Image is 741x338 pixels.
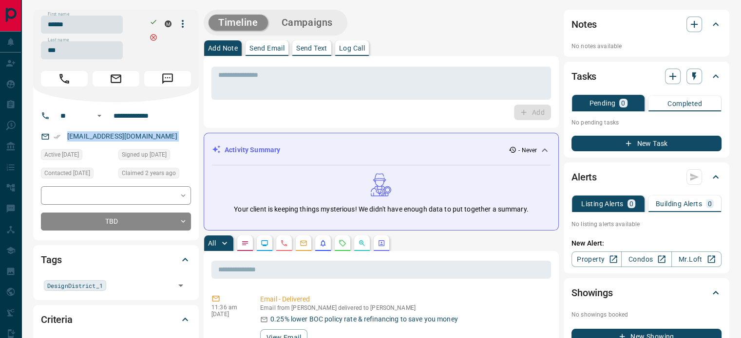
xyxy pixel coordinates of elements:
span: Message [144,71,191,87]
svg: Opportunities [358,239,366,247]
p: Completed [667,100,702,107]
button: Timeline [209,15,268,31]
div: Notes [571,13,722,36]
a: Condos [621,251,671,267]
p: 0 [621,100,625,107]
span: DesignDistrict_1 [47,281,103,290]
h2: Alerts [571,169,597,185]
p: Email - Delivered [260,294,547,304]
div: Tags [41,248,191,271]
div: Thu Sep 29 2022 [118,168,191,181]
h2: Criteria [41,312,73,327]
p: Log Call [339,45,365,52]
div: mrloft.ca [165,20,171,27]
span: Call [41,71,88,87]
div: Criteria [41,308,191,331]
p: [DATE] [211,311,246,318]
p: 0.25% lower BOC policy rate & refinancing to save you money [270,314,458,324]
span: Contacted [DATE] [44,168,90,178]
span: Claimed 2 years ago [122,168,176,178]
p: New Alert: [571,238,722,249]
div: TBD [41,213,191,231]
p: No showings booked [571,310,722,319]
h2: Tags [41,252,61,267]
span: Active [DATE] [44,150,79,160]
svg: Notes [241,239,249,247]
svg: Emails [300,239,307,247]
div: Showings [571,281,722,304]
p: Listing Alerts [581,200,624,207]
p: No pending tasks [571,115,722,130]
h2: Tasks [571,69,596,84]
a: Property [571,251,622,267]
label: First name [48,11,69,18]
p: Your client is keeping things mysterious! We didn't have enough data to put together a summary. [234,204,528,214]
h2: Notes [571,17,597,32]
div: Mon Oct 03 2022 [41,149,114,163]
p: - Never [518,146,537,155]
p: Pending [589,100,615,107]
div: Thu Sep 29 2022 [118,149,191,163]
p: No notes available [571,42,722,51]
div: Tasks [571,65,722,88]
span: Email [93,71,139,87]
p: 11:36 am [211,304,246,311]
button: Open [94,110,105,122]
button: New Task [571,136,722,151]
svg: Agent Actions [378,239,385,247]
svg: Requests [339,239,346,247]
div: Alerts [571,165,722,189]
p: 0 [708,200,712,207]
p: Email from [PERSON_NAME] delivered to [PERSON_NAME] [260,304,547,311]
a: [EMAIL_ADDRESS][DOMAIN_NAME] [67,132,177,140]
span: Signed up [DATE] [122,150,167,160]
p: Activity Summary [225,145,280,155]
button: Campaigns [272,15,342,31]
label: Last name [48,37,69,43]
h2: Showings [571,285,613,301]
p: All [208,240,216,247]
svg: Lead Browsing Activity [261,239,268,247]
svg: Email Verified [54,133,60,140]
a: Mr.Loft [671,251,722,267]
p: No listing alerts available [571,220,722,229]
p: Send Email [249,45,285,52]
svg: Listing Alerts [319,239,327,247]
p: Building Alerts [656,200,702,207]
p: Add Note [208,45,238,52]
p: Send Text [296,45,327,52]
svg: Calls [280,239,288,247]
button: Open [174,279,188,292]
p: 0 [629,200,633,207]
div: Activity Summary- Never [212,141,551,159]
div: Thu Sep 29 2022 [41,168,114,181]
